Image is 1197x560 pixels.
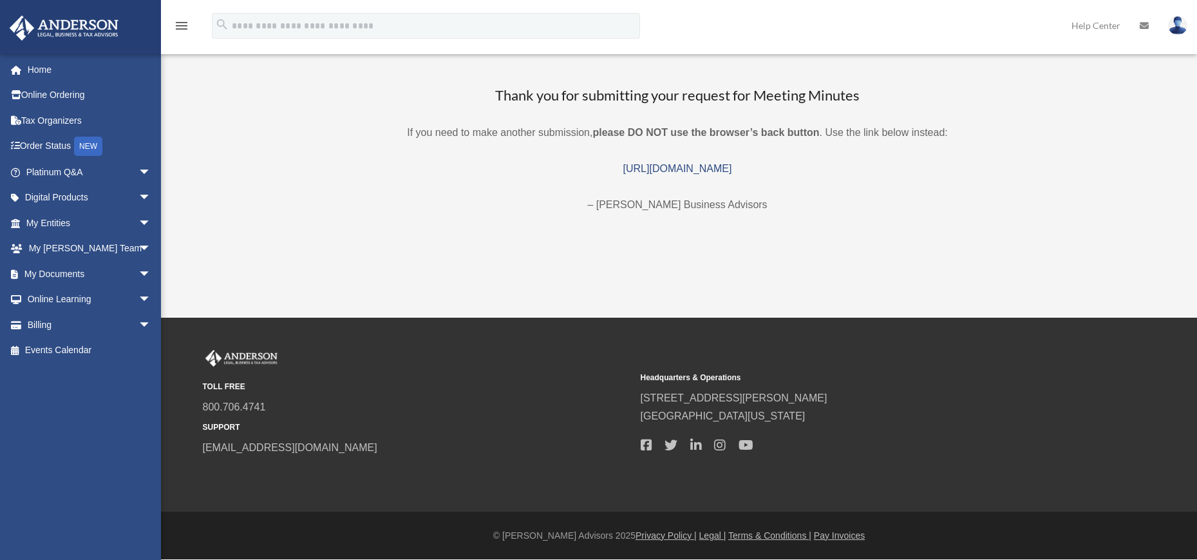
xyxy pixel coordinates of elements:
span: arrow_drop_down [138,287,164,313]
a: Legal | [699,530,726,541]
p: – [PERSON_NAME] Business Advisors [196,196,1159,214]
a: Home [9,57,171,82]
small: Headquarters & Operations [641,371,1070,385]
a: Digital Productsarrow_drop_down [9,185,171,211]
span: arrow_drop_down [138,236,164,262]
a: Online Ordering [9,82,171,108]
a: My Entitiesarrow_drop_down [9,210,171,236]
a: My Documentsarrow_drop_down [9,261,171,287]
b: please DO NOT use the browser’s back button [592,127,819,138]
a: Online Learningarrow_drop_down [9,287,171,313]
a: Pay Invoices [814,530,865,541]
a: [EMAIL_ADDRESS][DOMAIN_NAME] [203,442,377,453]
span: arrow_drop_down [138,312,164,338]
a: Terms & Conditions | [728,530,811,541]
span: arrow_drop_down [138,261,164,287]
div: © [PERSON_NAME] Advisors 2025 [161,528,1197,544]
a: [STREET_ADDRESS][PERSON_NAME] [641,392,827,403]
span: arrow_drop_down [138,159,164,186]
h3: Thank you for submitting your request for Meeting Minutes [196,86,1159,106]
span: arrow_drop_down [138,210,164,237]
a: Tax Organizers [9,108,171,133]
span: arrow_drop_down [138,185,164,211]
i: menu [174,18,189,34]
a: Events Calendar [9,338,171,363]
a: Privacy Policy | [636,530,697,541]
a: [URL][DOMAIN_NAME] [623,163,732,174]
small: TOLL FREE [203,380,632,394]
a: [GEOGRAPHIC_DATA][US_STATE] [641,410,806,421]
a: Billingarrow_drop_down [9,312,171,338]
img: Anderson Advisors Platinum Portal [6,15,122,41]
a: menu [174,23,189,34]
i: search [215,17,229,32]
p: If you need to make another submission, . Use the link below instead: [196,124,1159,142]
img: Anderson Advisors Platinum Portal [203,350,280,367]
a: Order StatusNEW [9,133,171,160]
a: My [PERSON_NAME] Teamarrow_drop_down [9,236,171,262]
img: User Pic [1168,16,1187,35]
div: NEW [74,137,102,156]
small: SUPPORT [203,421,632,434]
a: 800.706.4741 [203,401,266,412]
a: Platinum Q&Aarrow_drop_down [9,159,171,185]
